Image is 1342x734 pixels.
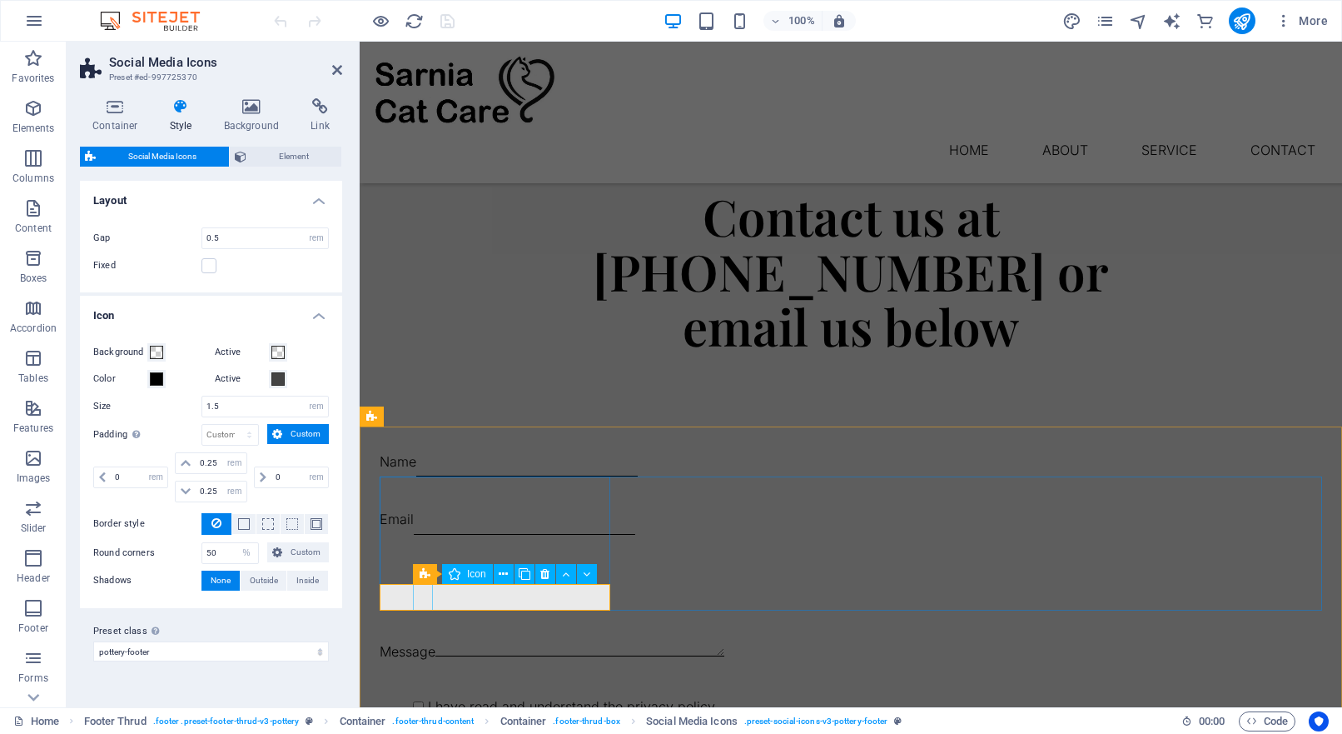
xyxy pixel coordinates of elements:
[298,98,342,133] h4: Link
[405,12,424,31] i: Reload page
[500,712,547,732] span: Click to select. Double-click to edit
[20,272,47,285] p: Boxes
[1162,12,1181,31] i: AI Writer
[93,342,147,362] label: Background
[404,11,424,31] button: reload
[287,542,324,562] span: Custom
[93,256,201,276] label: Fixed
[1181,712,1225,732] h6: Session time
[370,11,390,31] button: Click here to leave preview mode and continue editing
[80,98,157,133] h4: Container
[211,571,231,591] span: None
[215,369,269,389] label: Active
[894,717,902,726] i: This element is a customizable preset
[21,522,47,535] p: Slider
[267,542,329,562] button: Custom
[80,181,342,211] h4: Layout
[12,72,54,85] p: Favorites
[109,70,309,85] h3: Preset #ed-997725370
[296,571,319,591] span: Inside
[287,424,324,444] span: Custom
[157,98,211,133] h4: Style
[1096,12,1115,31] i: Pages (Ctrl+Alt+S)
[12,122,55,135] p: Elements
[1229,7,1255,34] button: publish
[1232,12,1251,31] i: Publish
[646,712,738,732] span: Click to select. Double-click to edit
[101,147,224,167] span: Social Media Icons
[1210,715,1213,727] span: :
[1062,12,1081,31] i: Design (Ctrl+Alt+Y)
[1199,712,1225,732] span: 00 00
[17,472,51,485] p: Images
[93,402,201,411] label: Size
[153,712,300,732] span: . footer .preset-footer-thrud-v3-pottery
[1162,11,1182,31] button: text_generator
[211,98,299,133] h4: Background
[1309,712,1329,732] button: Usercentrics
[467,569,486,579] span: Icon
[553,712,620,732] span: . footer-thrud-box
[18,622,48,635] p: Footer
[93,543,201,563] label: Round corners
[84,712,147,732] span: Click to select. Double-click to edit
[1129,11,1149,31] button: navigator
[215,342,269,362] label: Active
[13,422,53,435] p: Features
[84,712,902,732] nav: breadcrumb
[1096,11,1116,31] button: pages
[287,571,328,591] button: Inside
[18,672,48,685] p: Forms
[1195,12,1215,31] i: Commerce
[744,712,888,732] span: . preset-social-icons-v3-pottery-footer
[1195,11,1215,31] button: commerce
[93,369,147,389] label: Color
[18,372,48,385] p: Tables
[392,712,474,732] span: . footer-thrud-content
[13,712,59,732] a: Click to cancel selection. Double-click to open Pages
[251,147,336,167] span: Element
[241,571,287,591] button: Outside
[93,571,201,591] label: Shadows
[201,571,240,591] button: None
[12,172,54,185] p: Columns
[10,322,57,335] p: Accordion
[96,11,221,31] img: Editor Logo
[306,717,313,726] i: This element is a customizable preset
[93,622,329,642] label: Preset class
[250,571,278,591] span: Outside
[93,425,201,445] label: Padding
[109,55,342,70] h2: Social Media Icons
[1269,7,1335,34] button: More
[340,712,386,732] span: Click to select. Double-click to edit
[93,514,201,534] label: Border style
[93,233,201,242] label: Gap
[1062,11,1082,31] button: design
[788,11,815,31] h6: 100%
[15,222,52,235] p: Content
[17,572,50,585] p: Header
[1275,12,1328,29] span: More
[230,147,341,167] button: Element
[1239,712,1295,732] button: Code
[1246,712,1288,732] span: Code
[763,11,823,31] button: 100%
[267,424,329,444] button: Custom
[832,13,847,28] i: On resize automatically adjust zoom level to fit chosen device.
[80,296,342,326] h4: Icon
[80,147,229,167] button: Social Media Icons
[1129,12,1148,31] i: Navigator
